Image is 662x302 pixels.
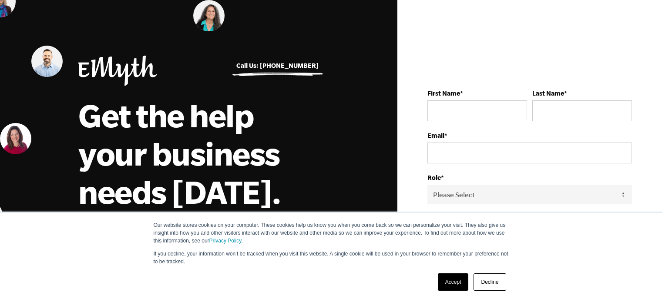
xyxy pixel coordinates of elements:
[78,56,157,86] img: EMyth
[31,46,63,77] img: Matt Pierce, EMyth Business Coach
[236,62,319,69] a: Call Us: [PHONE_NUMBER]
[532,90,564,97] strong: Last Name
[427,174,441,181] strong: Role
[438,273,469,291] a: Accept
[154,250,509,265] p: If you decline, your information won’t be tracked when you visit this website. A single cookie wi...
[427,132,444,139] strong: Email
[474,273,506,291] a: Decline
[78,96,318,211] h1: Get the help your business needs [DATE].
[209,238,242,244] a: Privacy Policy
[154,221,509,245] p: Our website stores cookies on your computer. These cookies help us know you when you come back so...
[427,90,460,97] strong: First Name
